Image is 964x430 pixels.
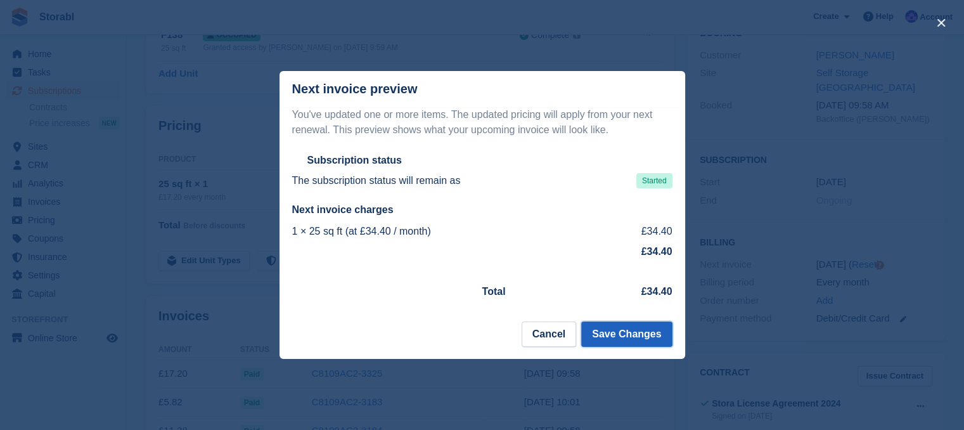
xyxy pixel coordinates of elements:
h2: Next invoice charges [292,204,672,216]
button: close [931,13,951,33]
p: The subscription status will remain as [292,173,461,188]
span: Started [636,173,672,188]
strong: £34.40 [641,286,672,297]
button: Cancel [522,322,576,347]
td: £34.40 [603,221,672,242]
strong: Total [482,286,506,297]
strong: £34.40 [641,246,672,257]
p: You've updated one or more items. The updated pricing will apply from your next renewal. This pre... [292,107,672,138]
h2: Subscription status [307,154,402,167]
td: 1 × 25 sq ft (at £34.40 / month) [292,221,603,242]
button: Save Changes [581,322,672,347]
p: Next invoice preview [292,82,418,96]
